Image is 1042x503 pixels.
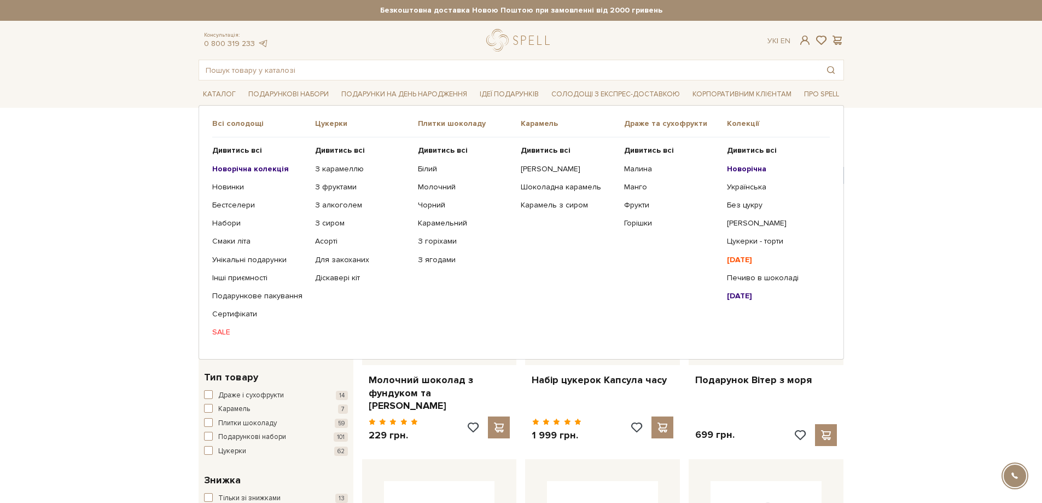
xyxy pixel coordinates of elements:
[727,164,822,174] a: Новорічна
[727,146,777,155] b: Дивитись всі
[521,146,615,155] a: Дивитись всі
[204,32,269,39] span: Консультація:
[521,146,571,155] b: Дивитись всі
[727,119,830,129] span: Колекції
[781,36,790,45] a: En
[335,419,348,428] span: 59
[218,418,277,429] span: Плитки шоколаду
[727,200,822,210] a: Без цукру
[727,255,822,265] a: [DATE]
[204,404,348,415] button: Карамель 7
[486,29,555,51] a: logo
[204,390,348,401] button: Драже і сухофрукти 14
[800,86,843,103] a: Про Spell
[624,146,719,155] a: Дивитись всі
[624,164,719,174] a: Малина
[727,236,822,246] a: Цукерки - торти
[695,429,735,441] p: 699 грн.
[218,390,284,401] span: Драже і сухофрукти
[315,119,418,129] span: Цукерки
[334,432,348,442] span: 101
[212,327,307,337] a: SALE
[336,391,348,400] span: 14
[334,447,348,456] span: 62
[315,255,410,265] a: Для закоханих
[204,39,255,48] a: 0 800 319 233
[315,236,410,246] a: Асорті
[727,218,822,228] a: [PERSON_NAME]
[521,164,615,174] a: [PERSON_NAME]
[212,273,307,283] a: Інші приємності
[521,182,615,192] a: Шоколадна карамель
[212,119,315,129] span: Всі солодощі
[521,200,615,210] a: Карамель з сиром
[315,218,410,228] a: З сиром
[218,404,250,415] span: Карамель
[767,36,790,46] div: Ук
[212,146,307,155] a: Дивитись всі
[624,146,674,155] b: Дивитись всі
[418,119,521,129] span: Плитки шоколаду
[624,182,719,192] a: Манго
[727,291,822,301] a: [DATE]
[688,86,796,103] a: Корпоративним клієнтам
[212,309,307,319] a: Сертифікати
[315,146,365,155] b: Дивитись всі
[369,429,418,442] p: 229 грн.
[212,146,262,155] b: Дивитись всі
[727,273,822,283] a: Печиво в шоколаді
[337,86,471,103] a: Подарунки на День народження
[315,146,410,155] a: Дивитись всі
[212,164,307,174] a: Новорічна колекція
[547,85,684,103] a: Солодощі з експрес-доставкою
[695,374,837,386] a: Подарунок Вітер з моря
[212,182,307,192] a: Новинки
[418,200,513,210] a: Чорний
[777,36,778,45] span: |
[199,5,844,15] strong: Безкоштовна доставка Новою Поштою при замовленні від 2000 гривень
[212,218,307,228] a: Набори
[199,60,818,80] input: Пошук товару у каталозі
[727,164,766,174] b: Новорічна
[818,60,843,80] button: Пошук товару у каталозі
[315,273,410,283] a: Діскавері кіт
[212,255,307,265] a: Унікальні подарунки
[727,182,822,192] a: Українська
[212,291,307,301] a: Подарункове пакування
[212,164,289,174] b: Новорічна колекція
[204,446,348,457] button: Цукерки 62
[727,255,752,264] b: [DATE]
[212,236,307,246] a: Смаки літа
[369,374,510,412] a: Молочний шоколад з фундуком та [PERSON_NAME]
[418,236,513,246] a: З горіхами
[335,494,348,503] span: 13
[418,146,468,155] b: Дивитись всі
[244,86,333,103] a: Подарункові набори
[418,146,513,155] a: Дивитись всі
[315,182,410,192] a: З фруктами
[418,255,513,265] a: З ягодами
[204,370,258,385] span: Тип товару
[338,404,348,414] span: 7
[727,146,822,155] a: Дивитись всі
[204,432,348,443] button: Подарункові набори 101
[258,39,269,48] a: telegram
[727,291,752,300] b: [DATE]
[315,200,410,210] a: З алкоголем
[199,105,844,359] div: Каталог
[624,218,719,228] a: Горішки
[521,119,624,129] span: Карамель
[418,164,513,174] a: Білий
[199,86,240,103] a: Каталог
[532,429,581,442] p: 1 999 грн.
[624,200,719,210] a: Фрукти
[315,164,410,174] a: З карамеллю
[624,119,727,129] span: Драже та сухофрукти
[475,86,543,103] a: Ідеї подарунків
[218,432,286,443] span: Подарункові набори
[212,200,307,210] a: Бестселери
[218,446,246,457] span: Цукерки
[418,182,513,192] a: Молочний
[204,418,348,429] button: Плитки шоколаду 59
[532,374,673,386] a: Набір цукерок Капсула часу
